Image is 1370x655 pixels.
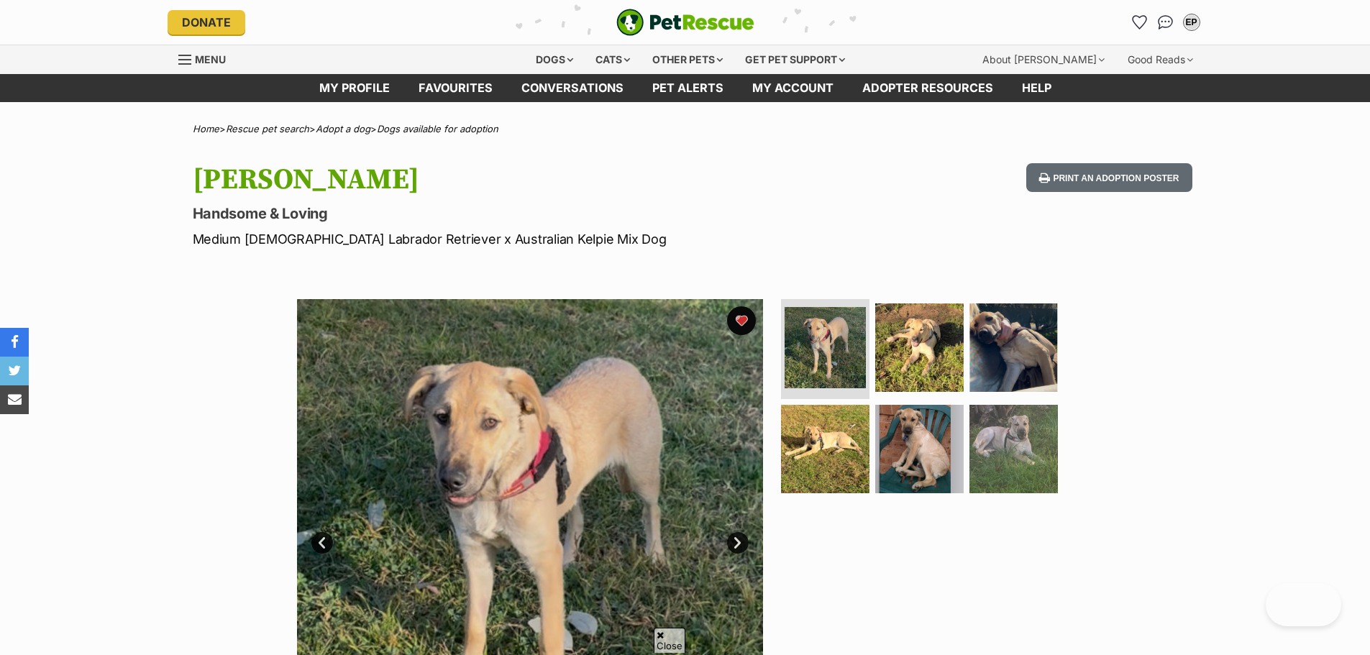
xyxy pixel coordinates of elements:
[875,303,964,392] img: Photo of Cooper
[1158,15,1173,29] img: chat-41dd97257d64d25036548639549fe6c8038ab92f7586957e7f3b1b290dea8141.svg
[727,306,756,335] button: favourite
[157,124,1214,134] div: > > >
[193,163,801,196] h1: [PERSON_NAME]
[193,123,219,134] a: Home
[1026,163,1192,193] button: Print an adoption poster
[969,405,1058,493] img: Photo of Cooper
[638,74,738,102] a: Pet alerts
[781,405,869,493] img: Photo of Cooper
[168,10,245,35] a: Donate
[1008,74,1066,102] a: Help
[727,532,749,554] a: Next
[616,9,754,36] a: PetRescue
[193,203,801,224] p: Handsome & Loving
[654,628,685,653] span: Close
[972,45,1115,74] div: About [PERSON_NAME]
[195,53,226,65] span: Menu
[311,532,333,554] a: Prev
[1118,45,1203,74] div: Good Reads
[585,45,640,74] div: Cats
[377,123,498,134] a: Dogs available for adoption
[507,74,638,102] a: conversations
[305,74,404,102] a: My profile
[735,45,855,74] div: Get pet support
[1128,11,1151,34] a: Favourites
[785,307,866,388] img: Photo of Cooper
[1154,11,1177,34] a: Conversations
[526,45,583,74] div: Dogs
[738,74,848,102] a: My account
[404,74,507,102] a: Favourites
[1266,583,1341,626] iframe: Help Scout Beacon - Open
[1180,11,1203,34] button: My account
[616,9,754,36] img: logo-e224e6f780fb5917bec1dbf3a21bbac754714ae5b6737aabdf751b685950b380.svg
[1184,15,1199,29] div: EP
[193,229,801,249] p: Medium [DEMOGRAPHIC_DATA] Labrador Retriever x Australian Kelpie Mix Dog
[875,405,964,493] img: Photo of Cooper
[642,45,733,74] div: Other pets
[226,123,309,134] a: Rescue pet search
[848,74,1008,102] a: Adopter resources
[969,303,1058,392] img: Photo of Cooper
[178,45,236,71] a: Menu
[1128,11,1203,34] ul: Account quick links
[316,123,370,134] a: Adopt a dog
